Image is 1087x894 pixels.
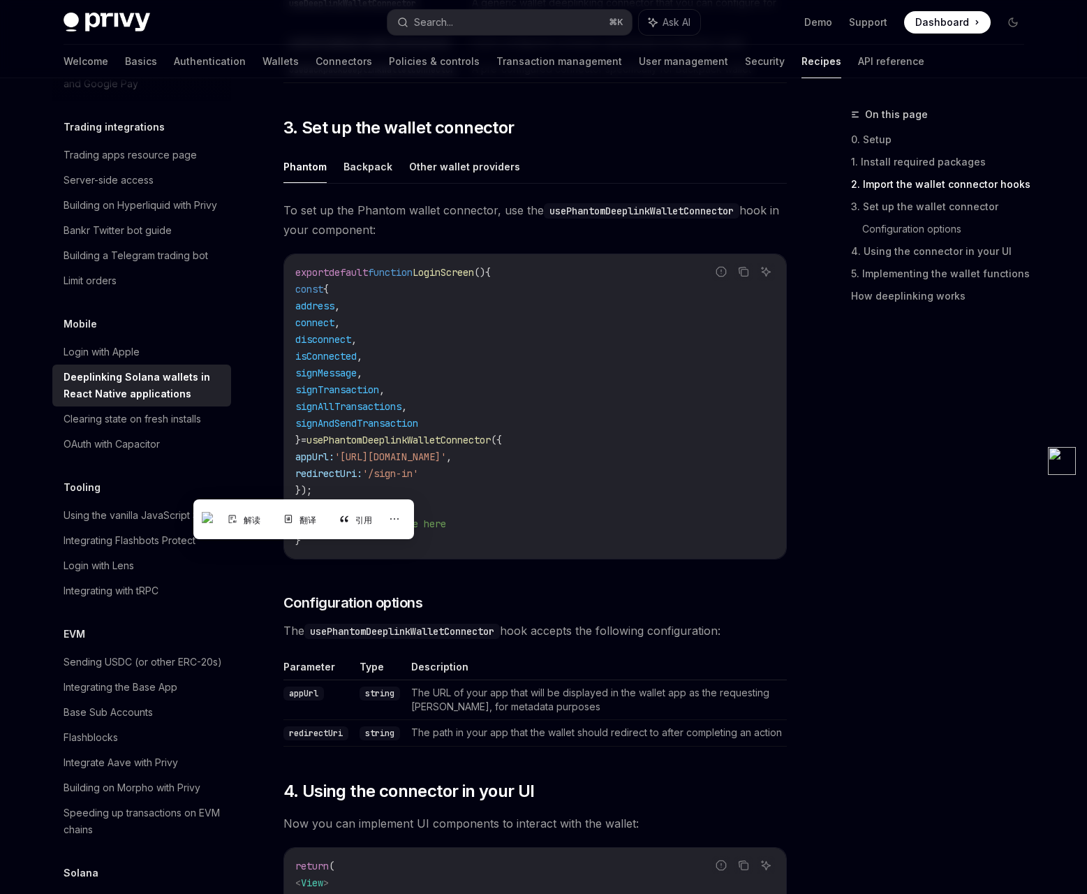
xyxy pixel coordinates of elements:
div: Limit orders [64,272,117,289]
td: The URL of your app that will be displayed in the wallet app as the requesting [PERSON_NAME], for... [406,680,787,720]
span: 4. Using the connector in your UI [283,780,535,803]
div: OAuth with Capacitor [64,436,160,453]
div: Speeding up transactions on EVM chains [64,805,223,838]
a: Limit orders [52,268,231,293]
a: Configuration options [862,218,1035,240]
span: ⌘ K [609,17,623,28]
span: Ask AI [663,15,690,29]
h5: Solana [64,865,98,881]
span: '/sign-in' [362,467,418,480]
span: View [301,877,323,889]
a: User management [639,45,728,78]
span: < [295,877,301,889]
span: '[URL][DOMAIN_NAME]' [334,450,446,463]
button: Report incorrect code [712,856,730,874]
span: }); [295,484,312,497]
a: Integrating with tRPC [52,578,231,603]
span: } [295,534,301,547]
span: redirectUri: [295,467,362,480]
span: , [334,316,340,329]
a: Authentication [174,45,246,78]
span: LoginScreen [413,266,474,279]
button: Backpack [343,150,392,183]
a: Login with Lens [52,553,231,578]
a: OAuth with Capacitor [52,432,231,457]
a: 1. Install required packages [851,151,1035,173]
a: Recipes [801,45,841,78]
a: Connectors [316,45,372,78]
span: = [301,434,306,446]
button: Ask AI [639,10,700,35]
a: 2. Import the wallet connector hooks [851,173,1035,196]
span: appUrl: [295,450,334,463]
a: Basics [125,45,157,78]
span: signAndSendTransaction [295,417,418,430]
a: Speeding up transactions on EVM chains [52,800,231,842]
a: Building on Hyperliquid with Privy [52,193,231,218]
div: Integrating the Base App [64,679,177,696]
span: disconnect [295,333,351,346]
span: Configuration options [283,593,423,613]
a: Transaction management [496,45,622,78]
button: Copy the contents from the code block [734,856,753,874]
span: } [295,434,301,446]
h5: Mobile [64,316,97,332]
code: string [360,726,400,740]
div: Clearing state on fresh installs [64,411,201,427]
div: Integrate Aave with Privy [64,754,178,771]
code: string [360,687,400,701]
button: Copy the contents from the code block [734,263,753,281]
code: appUrl [283,687,324,701]
div: Building a Telegram trading bot [64,247,208,264]
a: Base Sub Accounts [52,700,231,725]
a: 5. Implementing the wallet functions [851,263,1035,285]
a: Wallets [262,45,299,78]
a: Bankr Twitter bot guide [52,218,231,243]
span: return [295,860,329,872]
span: signTransaction [295,383,379,396]
a: Login with Apple [52,339,231,365]
span: ( [329,860,334,872]
a: Integrating Flashbots Protect [52,528,231,553]
span: function [368,266,413,279]
div: Flashblocks [64,729,118,746]
h5: Tooling [64,479,101,496]
div: Trading apps resource page [64,147,197,163]
a: How deeplinking works [851,285,1035,307]
img: dark logo [64,13,150,32]
a: Welcome [64,45,108,78]
a: Deeplinking Solana wallets in React Native applications [52,365,231,406]
span: { [485,266,491,279]
a: Flashblocks [52,725,231,750]
span: ({ [491,434,502,446]
div: Integrating with tRPC [64,582,158,599]
div: Deeplinking Solana wallets in React Native applications [64,369,223,402]
span: , [334,300,340,312]
a: 3. Set up the wallet connector [851,196,1035,218]
span: , [351,333,357,346]
span: address [295,300,334,312]
a: Policies & controls [389,45,480,78]
button: Report incorrect code [712,263,730,281]
span: isConnected [295,350,357,362]
span: The hook accepts the following configuration: [283,621,787,640]
a: Building a Telegram trading bot [52,243,231,268]
button: Ask AI [757,263,775,281]
span: To set up the Phantom wallet connector, use the hook in your component: [283,200,787,240]
span: () [474,266,485,279]
a: 4. Using the connector in your UI [851,240,1035,263]
div: Integrating Flashbots Protect [64,532,195,549]
a: Integrate Aave with Privy [52,750,231,775]
th: Type [354,660,406,680]
a: Server-side access [52,168,231,193]
a: Integrating the Base App [52,675,231,700]
code: redirectUri [283,726,348,740]
div: Login with Lens [64,557,134,574]
th: Parameter [283,660,354,680]
a: Using the vanilla JavaScript SDK [52,503,231,528]
a: Dashboard [904,11,991,34]
span: , [357,367,362,379]
span: , [401,400,407,413]
span: Now you can implement UI components to interact with the wallet: [283,814,787,833]
div: Using the vanilla JavaScript SDK [64,507,212,524]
